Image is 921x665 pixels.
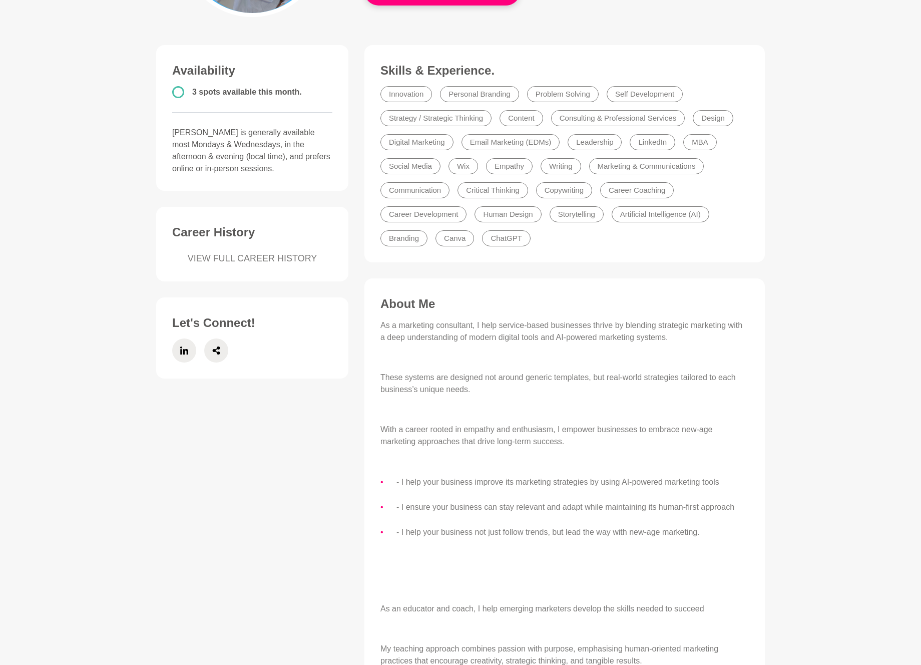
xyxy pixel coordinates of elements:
span: 3 spots available this month. [192,88,302,96]
h3: Let's Connect! [172,315,332,330]
p: With a career rooted in empathy and enthusiasm, I empower businesses to embrace new-age marketing... [380,424,749,448]
h3: Career History [172,225,332,240]
p: [PERSON_NAME] is generally available most Mondays & Wednesdays, in the afternoon & evening (local... [172,127,332,175]
li: - I help your business not just follow trends, but lead the way with new-age marketing. [396,526,749,539]
li: - I ensure your business can stay relevant and adapt while maintaining its human-first approach [396,501,749,514]
p: As a marketing consultant, I help service-based businesses thrive by blending strategic marketing... [380,319,749,344]
a: LinkedIn [172,339,196,363]
h3: Availability [172,63,332,78]
p: As an educator and coach, I help emerging marketers develop the skills needed to succeed [380,603,749,615]
h3: About Me [380,296,749,311]
a: Share [204,339,228,363]
li: - I help your business improve its marketing strategies by using AI-powered marketing tools [396,476,749,489]
a: VIEW FULL CAREER HISTORY [172,252,332,265]
h3: Skills & Experience. [380,63,749,78]
p: These systems are designed not around generic templates, but real-world strategies tailored to ea... [380,372,749,396]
